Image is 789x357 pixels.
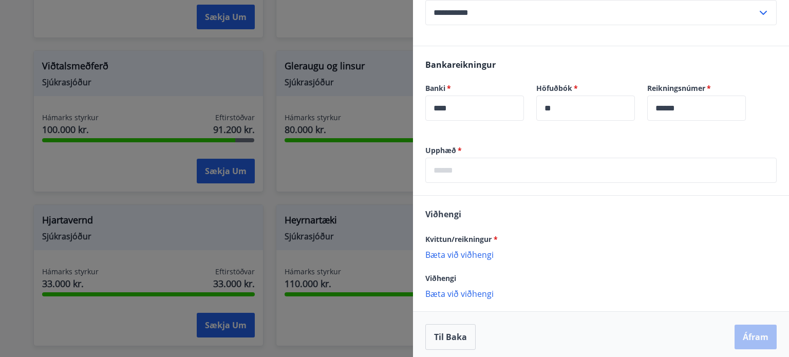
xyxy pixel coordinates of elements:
[425,59,496,70] span: Bankareikningur
[425,324,476,350] button: Til baka
[425,145,777,156] label: Upphæð
[536,83,635,93] label: Höfuðbók
[425,288,777,298] p: Bæta við viðhengi
[425,83,524,93] label: Banki
[425,249,777,259] p: Bæta við viðhengi
[647,83,746,93] label: Reikningsnúmer
[425,234,498,244] span: Kvittun/reikningur
[425,158,777,183] div: Upphæð
[425,273,456,283] span: Viðhengi
[425,209,461,220] span: Viðhengi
